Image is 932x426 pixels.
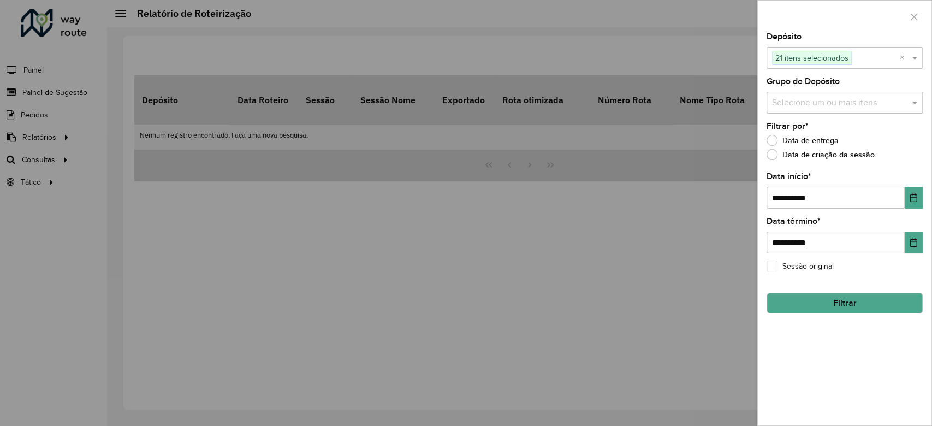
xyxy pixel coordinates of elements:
[767,293,923,313] button: Filtrar
[767,30,802,43] label: Depósito
[905,232,923,253] button: Choose Date
[905,187,923,209] button: Choose Date
[900,51,909,64] span: Clear all
[767,75,840,88] label: Grupo de Depósito
[767,261,834,272] label: Sessão original
[773,51,851,64] span: 21 itens selecionados
[767,170,811,183] label: Data início
[767,215,821,228] label: Data término
[767,135,839,146] label: Data de entrega
[767,149,875,160] label: Data de criação da sessão
[767,120,809,133] label: Filtrar por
